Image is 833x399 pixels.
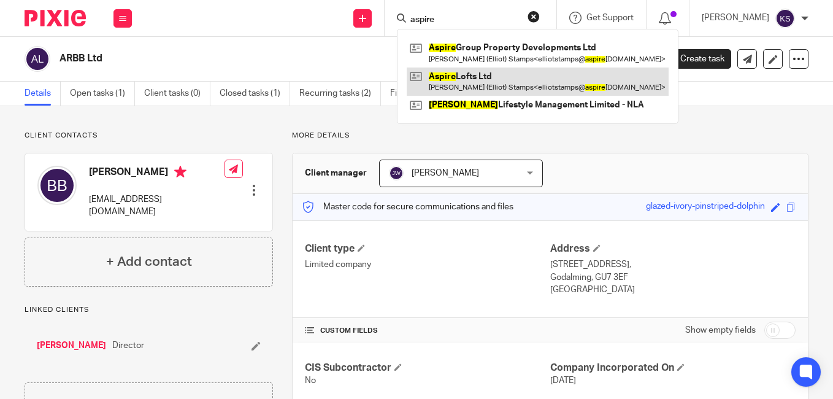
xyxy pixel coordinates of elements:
[702,12,769,24] p: [PERSON_NAME]
[174,166,186,178] i: Primary
[685,324,756,336] label: Show empty fields
[409,15,520,26] input: Search
[550,271,796,284] p: Godalming, GU7 3EF
[412,169,479,177] span: [PERSON_NAME]
[660,49,731,69] a: Create task
[220,82,290,106] a: Closed tasks (1)
[25,46,50,72] img: svg%3E
[106,252,192,271] h4: + Add contact
[305,258,550,271] p: Limited company
[25,131,273,141] p: Client contacts
[292,131,808,141] p: More details
[305,326,550,336] h4: CUSTOM FIELDS
[144,82,210,106] a: Client tasks (0)
[550,284,796,296] p: [GEOGRAPHIC_DATA]
[89,166,225,181] h4: [PERSON_NAME]
[305,376,316,385] span: No
[89,193,225,219] p: [EMAIL_ADDRESS][DOMAIN_NAME]
[646,200,765,214] div: glazed-ivory-pinstriped-dolphin
[70,82,135,106] a: Open tasks (1)
[389,166,404,180] img: svg%3E
[60,52,525,65] h2: ARBB Ltd
[37,339,106,352] a: [PERSON_NAME]
[305,167,367,179] h3: Client manager
[528,10,540,23] button: Clear
[302,201,513,213] p: Master code for secure communications and files
[112,339,144,352] span: Director
[305,362,550,374] h4: CIS Subcontractor
[586,14,634,22] span: Get Support
[299,82,381,106] a: Recurring tasks (2)
[775,9,795,28] img: svg%3E
[305,242,550,255] h4: Client type
[550,258,796,271] p: [STREET_ADDRESS],
[550,362,796,374] h4: Company Incorporated On
[25,10,86,26] img: Pixie
[550,376,576,385] span: [DATE]
[390,82,418,106] a: Files
[550,242,796,255] h4: Address
[25,305,273,315] p: Linked clients
[37,166,77,205] img: svg%3E
[25,82,61,106] a: Details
